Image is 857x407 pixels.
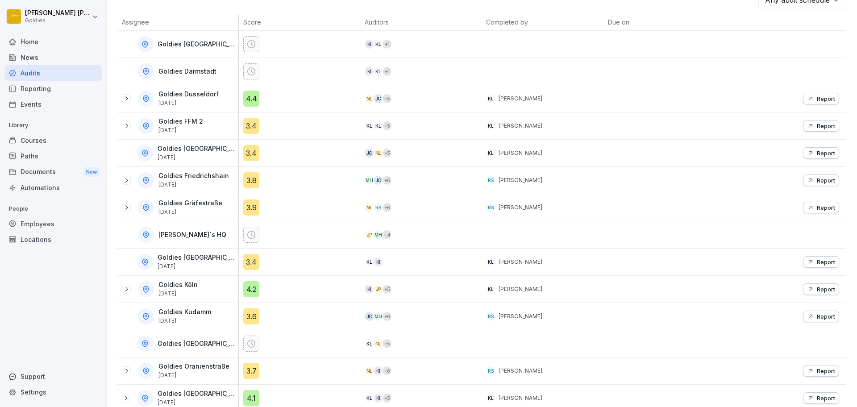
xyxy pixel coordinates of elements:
[486,17,599,27] p: Completed by
[243,281,259,297] div: 4.2
[365,121,374,130] div: KL
[158,291,198,297] p: [DATE]
[158,91,219,98] p: Goldies Dusseldorf
[158,199,222,207] p: Goldies Gräfestraße
[374,257,383,266] div: KI
[817,204,835,211] p: Report
[365,394,374,403] div: KL
[817,258,835,266] p: Report
[4,369,102,384] div: Support
[817,177,835,184] p: Report
[365,203,374,212] div: NL
[4,133,102,148] a: Courses
[4,81,102,96] a: Reporting
[383,394,391,403] div: + 5
[365,67,374,76] div: KI
[486,203,495,212] div: RS
[374,121,383,130] div: KL
[365,94,374,103] div: NL
[158,263,237,270] p: [DATE]
[374,67,383,76] div: KL
[499,95,542,103] p: [PERSON_NAME]
[158,231,226,239] p: [PERSON_NAME]´s HQ
[486,366,495,375] div: RS
[365,40,374,49] div: KI
[817,150,835,157] p: Report
[365,339,374,348] div: KL
[4,216,102,232] a: Employees
[158,399,237,406] p: [DATE]
[374,203,383,212] div: RS
[4,180,102,195] div: Automations
[4,232,102,247] div: Locations
[4,50,102,65] a: News
[499,394,542,402] p: [PERSON_NAME]
[243,308,259,324] div: 3.6
[84,167,99,177] div: New
[383,312,391,321] div: + 6
[374,285,383,294] div: Jp
[817,313,835,320] p: Report
[243,172,259,188] div: 3.8
[365,176,374,185] div: MH
[499,176,542,184] p: [PERSON_NAME]
[499,285,542,293] p: [PERSON_NAME]
[158,372,229,378] p: [DATE]
[158,318,211,324] p: [DATE]
[817,122,835,129] p: Report
[383,230,391,239] div: + 4
[803,283,839,295] button: Report
[158,182,229,188] p: [DATE]
[486,176,495,185] div: RS
[4,65,102,81] a: Audits
[25,17,90,24] p: Goldies
[365,312,374,321] div: JC
[803,147,839,159] button: Report
[486,149,495,158] div: KL
[374,40,383,49] div: KL
[374,394,383,403] div: KI
[803,311,839,322] button: Report
[4,148,102,164] a: Paths
[374,149,383,158] div: NL
[817,95,835,102] p: Report
[499,122,542,130] p: [PERSON_NAME]
[383,176,391,185] div: + 6
[383,339,391,348] div: + 5
[803,392,839,404] button: Report
[158,390,237,398] p: Goldies [GEOGRAPHIC_DATA]
[803,202,839,213] button: Report
[803,174,839,186] button: Report
[817,367,835,374] p: Report
[803,365,839,377] button: Report
[4,384,102,400] a: Settings
[158,100,219,106] p: [DATE]
[4,164,102,180] a: DocumentsNew
[4,96,102,112] a: Events
[499,258,542,266] p: [PERSON_NAME]
[365,149,374,158] div: JC
[158,41,237,48] p: Goldies [GEOGRAPHIC_DATA]
[158,118,203,125] p: Goldies FFM 2
[365,257,374,266] div: KL
[365,230,374,239] div: Jp
[158,281,198,289] p: Goldies Köln
[374,366,383,375] div: KI
[365,366,374,375] div: NL
[383,285,391,294] div: + 5
[486,94,495,103] div: KL
[158,254,237,262] p: Goldies [GEOGRAPHIC_DATA]
[374,312,383,321] div: MH
[4,202,102,216] p: People
[383,203,391,212] div: + 6
[158,340,237,348] p: Goldies [GEOGRAPHIC_DATA]
[817,286,835,293] p: Report
[4,118,102,133] p: Library
[374,176,383,185] div: JC
[486,312,495,321] div: RS
[243,363,259,379] div: 3.7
